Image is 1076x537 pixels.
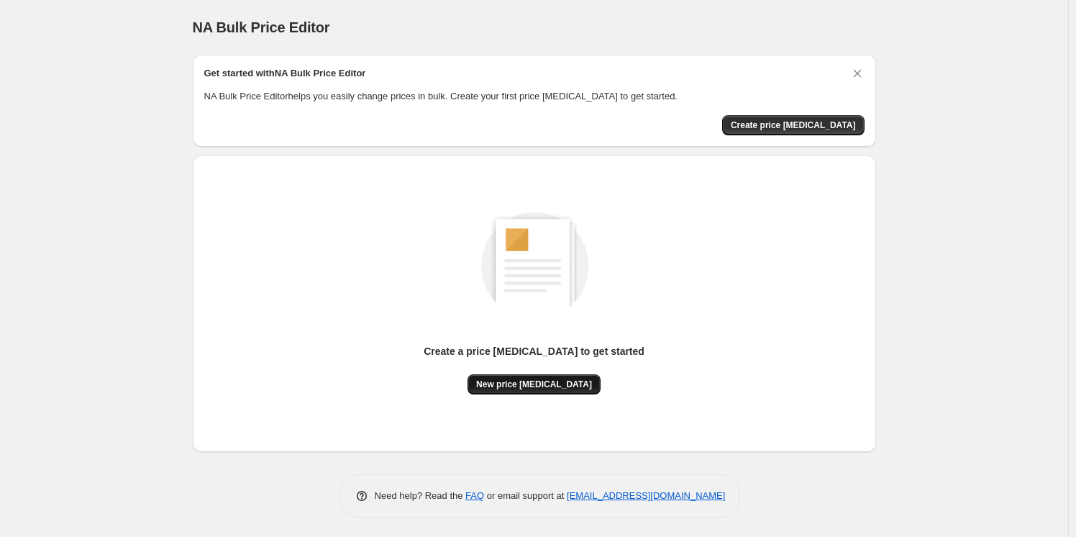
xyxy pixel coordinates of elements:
[424,344,644,358] p: Create a price [MEDICAL_DATA] to get started
[476,379,592,390] span: New price [MEDICAL_DATA]
[204,89,865,104] p: NA Bulk Price Editor helps you easily change prices in bulk. Create your first price [MEDICAL_DAT...
[484,490,567,501] span: or email support at
[193,19,330,35] span: NA Bulk Price Editor
[722,115,865,135] button: Create price change job
[465,490,484,501] a: FAQ
[567,490,725,501] a: [EMAIL_ADDRESS][DOMAIN_NAME]
[375,490,466,501] span: Need help? Read the
[850,66,865,81] button: Dismiss card
[731,119,856,131] span: Create price [MEDICAL_DATA]
[468,374,601,394] button: New price [MEDICAL_DATA]
[204,66,366,81] h2: Get started with NA Bulk Price Editor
